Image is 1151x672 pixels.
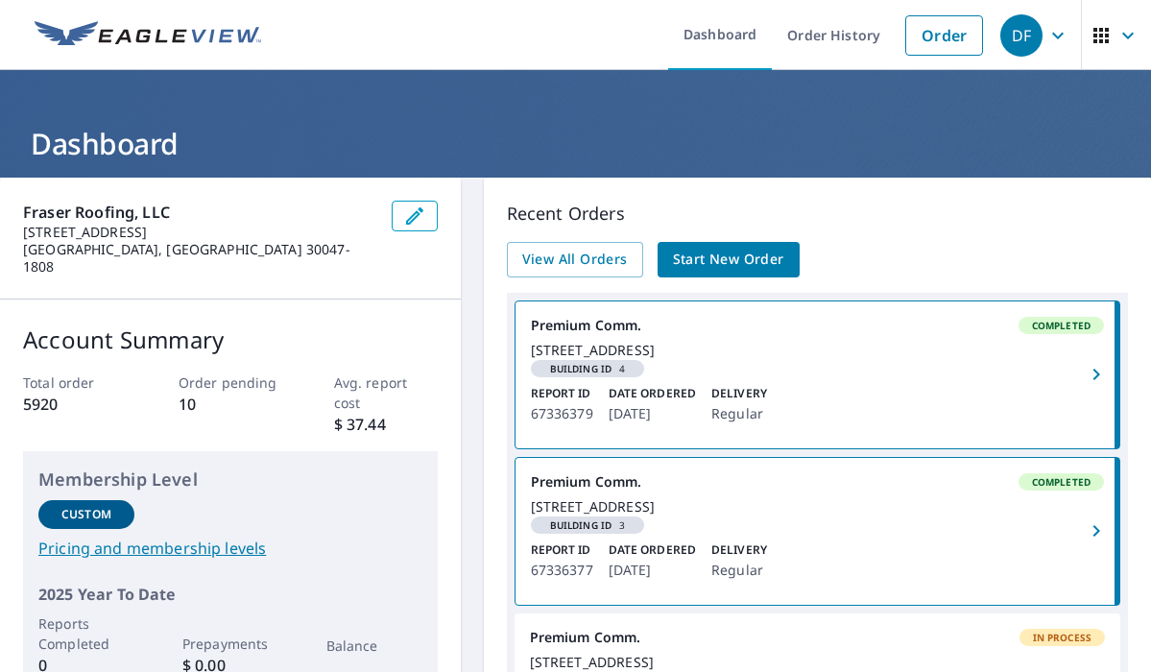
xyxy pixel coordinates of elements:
[550,364,612,373] em: Building ID
[905,15,983,56] a: Order
[711,559,767,582] p: Regular
[23,393,127,416] p: 5920
[609,385,696,402] p: Date Ordered
[23,372,127,393] p: Total order
[711,541,767,559] p: Delivery
[1020,319,1102,332] span: Completed
[1020,475,1102,489] span: Completed
[516,301,1119,448] a: Premium Comm.Completed[STREET_ADDRESS]Building ID4Report ID67336379Date Ordered[DATE]DeliveryRegular
[539,520,637,530] span: 3
[334,413,438,436] p: $ 37.44
[531,559,593,582] p: 67336377
[326,636,422,656] p: Balance
[182,634,278,654] p: Prepayments
[334,372,438,413] p: Avg. report cost
[530,629,1105,646] div: Premium Comm.
[38,583,422,606] p: 2025 Year To Date
[531,385,593,402] p: Report ID
[35,21,261,50] img: EV Logo
[550,520,612,530] em: Building ID
[522,248,628,272] span: View All Orders
[23,201,376,224] p: Fraser Roofing, LLC
[38,537,422,560] a: Pricing and membership levels
[658,242,800,277] a: Start New Order
[179,372,282,393] p: Order pending
[711,402,767,425] p: Regular
[23,124,1128,163] h1: Dashboard
[38,613,134,654] p: Reports Completed
[531,317,1104,334] div: Premium Comm.
[673,248,784,272] span: Start New Order
[609,559,696,582] p: [DATE]
[23,241,376,276] p: [GEOGRAPHIC_DATA], [GEOGRAPHIC_DATA] 30047-1808
[38,467,422,492] p: Membership Level
[609,541,696,559] p: Date Ordered
[531,342,1104,359] div: [STREET_ADDRESS]
[516,458,1119,605] a: Premium Comm.Completed[STREET_ADDRESS]Building ID3Report ID67336377Date Ordered[DATE]DeliveryRegular
[61,506,111,523] p: Custom
[1000,14,1043,57] div: DF
[507,201,1128,227] p: Recent Orders
[179,393,282,416] p: 10
[23,323,438,357] p: Account Summary
[531,473,1104,491] div: Premium Comm.
[531,402,593,425] p: 67336379
[609,402,696,425] p: [DATE]
[531,498,1104,516] div: [STREET_ADDRESS]
[1021,631,1104,644] span: In Process
[711,385,767,402] p: Delivery
[530,654,1105,671] div: [STREET_ADDRESS]
[23,224,376,241] p: [STREET_ADDRESS]
[531,541,593,559] p: Report ID
[507,242,643,277] a: View All Orders
[539,364,637,373] span: 4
